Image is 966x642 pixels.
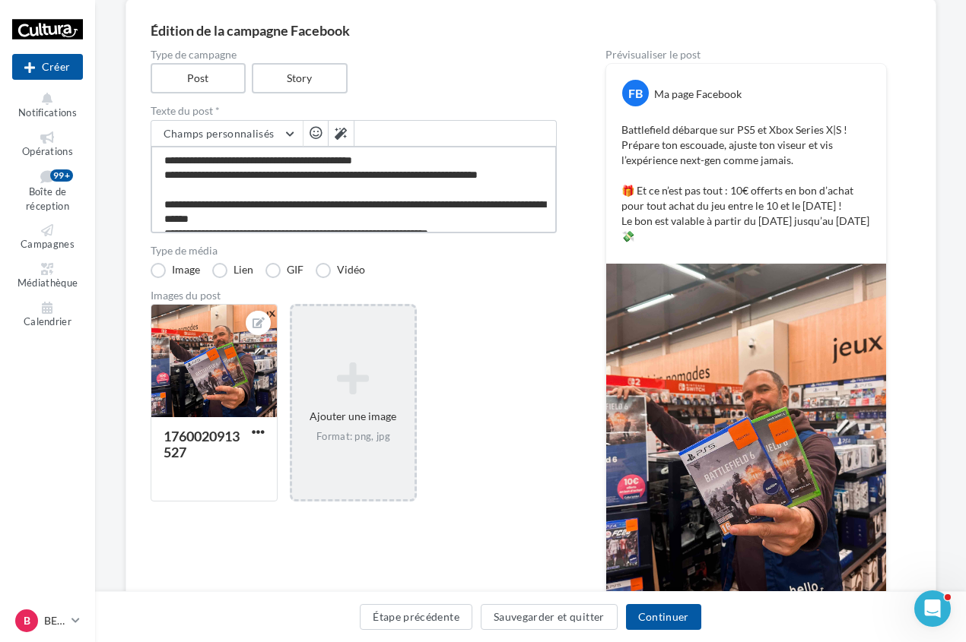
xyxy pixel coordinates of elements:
span: Boîte de réception [26,186,69,213]
label: Type de campagne [151,49,557,60]
span: Campagnes [21,239,75,251]
div: FB [622,80,649,106]
span: Champs personnalisés [164,127,275,140]
label: Image [151,263,200,278]
label: GIF [265,263,303,278]
label: Lien [212,263,253,278]
iframe: Intercom live chat [914,590,951,627]
label: Type de média [151,245,557,256]
div: Édition de la campagne Facebook [151,24,911,37]
label: Story [252,63,348,93]
span: Calendrier [24,315,71,327]
button: Champs personnalisés [151,121,303,147]
button: Étape précédente [360,604,472,630]
a: Médiathèque [12,260,83,293]
div: Ma page Facebook [654,87,742,102]
span: Médiathèque [17,277,78,289]
a: Boîte de réception99+ [12,166,83,215]
p: BESANCON [44,613,65,628]
div: 1760020913527 [164,428,240,460]
button: Notifications [12,90,83,122]
button: Créer [12,54,83,80]
span: B [24,613,30,628]
span: Opérations [22,145,73,157]
button: Sauvegarder et quitter [481,604,618,630]
div: Images du post [151,290,557,301]
div: Prévisualiser le post [605,49,887,60]
label: Vidéo [316,263,365,278]
label: Texte du post * [151,106,557,116]
a: Campagnes [12,221,83,254]
p: Battlefield débarque sur PS5 et Xbox Series X|S ! Prépare ton escouade, ajuste ton viseur et vis ... [621,122,871,244]
label: Post [151,63,246,93]
span: Notifications [18,106,77,119]
div: 99+ [50,169,73,182]
div: Nouvelle campagne [12,54,83,80]
a: Opérations [12,128,83,161]
button: Continuer [626,604,701,630]
a: B BESANCON [12,606,83,635]
a: Calendrier [12,299,83,331]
